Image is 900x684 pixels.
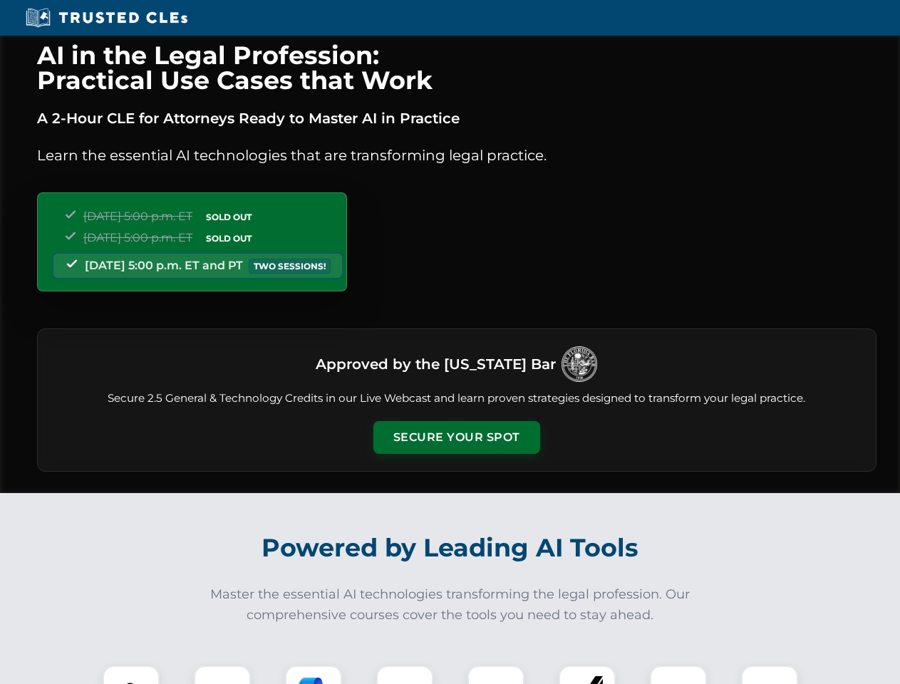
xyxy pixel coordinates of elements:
h2: Powered by Leading AI Tools [56,523,845,573]
p: Secure 2.5 General & Technology Credits in our Live Webcast and learn proven strategies designed ... [55,390,859,407]
button: Secure Your Spot [373,421,540,454]
p: A 2-Hour CLE for Attorneys Ready to Master AI in Practice [37,107,876,130]
h1: AI in the Legal Profession: Practical Use Cases that Work [37,43,876,93]
p: Master the essential AI technologies transforming the legal profession. Our comprehensive courses... [201,584,700,626]
span: SOLD OUT [201,231,257,246]
span: [DATE] 5:00 p.m. ET [83,231,192,244]
p: Learn the essential AI technologies that are transforming legal practice. [37,144,876,167]
img: Logo [562,346,597,382]
span: [DATE] 5:00 p.m. ET [83,209,192,223]
img: Trusted CLEs [21,7,192,28]
span: SOLD OUT [201,209,257,224]
h3: Approved by the [US_STATE] Bar [316,351,556,377]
